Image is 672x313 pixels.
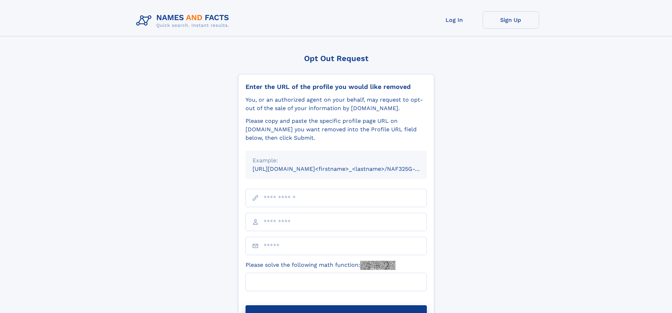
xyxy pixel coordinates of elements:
[253,165,440,172] small: [URL][DOMAIN_NAME]<firstname>_<lastname>/NAF325G-xxxxxxxx
[246,261,395,270] label: Please solve the following math function:
[483,11,539,29] a: Sign Up
[246,96,427,113] div: You, or an authorized agent on your behalf, may request to opt-out of the sale of your informatio...
[426,11,483,29] a: Log In
[246,83,427,91] div: Enter the URL of the profile you would like removed
[253,156,420,165] div: Example:
[238,54,434,63] div: Opt Out Request
[133,11,235,30] img: Logo Names and Facts
[246,117,427,142] div: Please copy and paste the specific profile page URL on [DOMAIN_NAME] you want removed into the Pr...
